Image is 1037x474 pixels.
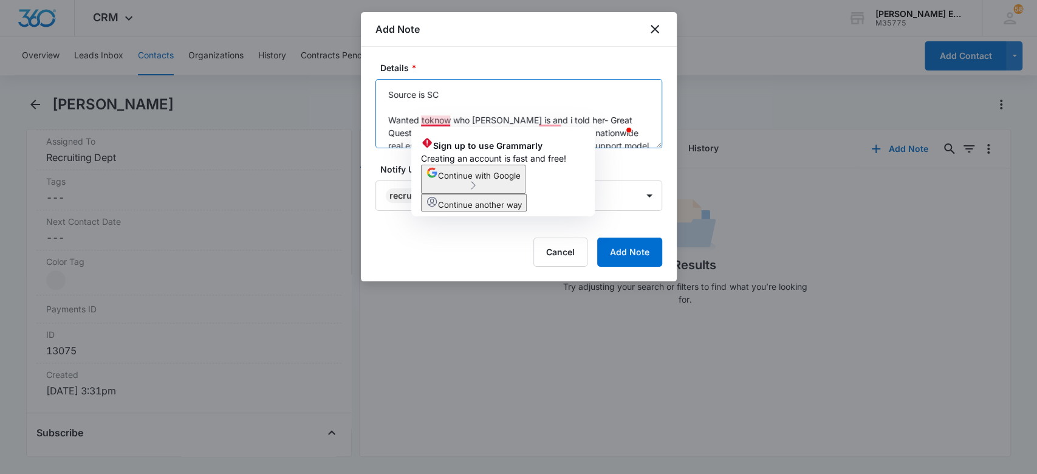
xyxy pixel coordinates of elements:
h1: Add Note [375,22,420,36]
textarea: To enrich screen reader interactions, please activate Accessibility in Grammarly extension settings [375,79,662,148]
label: Details [380,61,667,74]
button: Cancel [533,238,587,267]
label: Notify Users [380,163,667,176]
button: Add Note [597,238,662,267]
div: Recruiting Dept [389,191,452,200]
button: close [648,22,662,36]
